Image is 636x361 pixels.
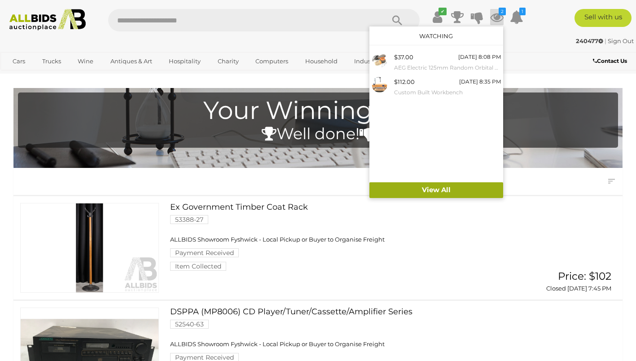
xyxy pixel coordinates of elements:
a: $112.00 [DATE] 8:35 PM Custom Built Workbench [369,75,503,99]
a: Sign Out [608,37,634,44]
img: Allbids.com.au [5,9,90,31]
span: | [605,37,606,44]
a: Antiques & Art [105,54,158,69]
a: Ex Government Timber Coat Rack 53388-27 ALLBIDS Showroom Fyshwick - Local Pickup or Buyer to Orga... [177,203,514,270]
a: $37.00 [DATE] 8:08 PM AEG Electric 125mm Random Orbital Sander [369,50,503,75]
i: 1 [519,8,526,15]
a: Charity [212,54,245,69]
a: Computers [250,54,294,69]
a: Industrial [348,54,388,69]
span: $112.00 [394,78,415,85]
strong: 240477 [576,37,603,44]
h4: Well done! [22,125,614,143]
a: [GEOGRAPHIC_DATA] [7,69,82,84]
span: $37.00 [394,53,413,61]
i: ✔ [439,8,447,15]
button: Search [375,9,420,31]
small: AEG Electric 125mm Random Orbital Sander [394,63,501,73]
img: 54379-14a.jpg [372,77,387,92]
small: Custom Built Workbench [394,88,501,97]
a: Wine [72,54,99,69]
a: Watching [419,32,453,40]
a: Price: $102 Closed [DATE] 7:45 PM [528,271,614,293]
div: [DATE] 8:35 PM [459,77,501,87]
div: [DATE] 8:08 PM [458,52,501,62]
i: 2 [499,8,506,15]
a: Trucks [36,54,67,69]
h1: Your Winning Bids [22,97,614,124]
a: Household [299,54,343,69]
a: Contact Us [593,56,629,66]
img: 53934-54a.jpg [372,52,387,68]
a: 240477 [576,37,605,44]
a: Sell with us [575,9,632,27]
b: Contact Us [593,57,627,64]
a: View All [369,182,503,198]
a: Hospitality [163,54,206,69]
a: Cars [7,54,31,69]
a: 2 [490,9,504,25]
a: 1 [510,9,523,25]
a: ✔ [431,9,444,25]
span: Price: $102 [558,270,611,282]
